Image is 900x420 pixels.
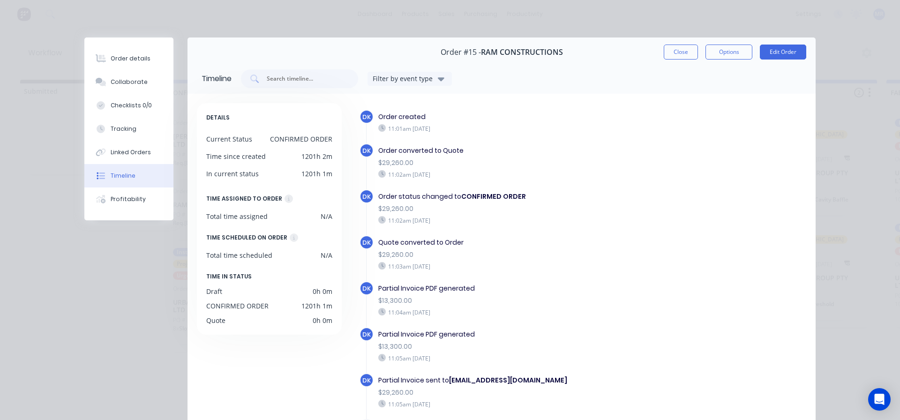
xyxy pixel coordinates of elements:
[206,151,266,161] div: Time since created
[206,211,268,221] div: Total time assigned
[313,315,332,325] div: 0h 0m
[481,48,563,57] span: RAM CONSTRUCTIONS
[266,74,344,83] input: Search timeline...
[378,375,654,385] div: Partial Invoice sent to
[362,376,371,385] span: DK
[664,45,698,60] button: Close
[206,134,252,144] div: Current Status
[378,284,654,293] div: Partial Invoice PDF generated
[301,151,332,161] div: 1201h 2m
[378,216,654,225] div: 11:02am [DATE]
[206,112,230,123] span: DETAILS
[378,308,654,316] div: 11:04am [DATE]
[321,211,332,221] div: N/A
[270,134,332,144] div: CONFIRMED ORDER
[705,45,752,60] button: Options
[449,375,567,385] b: [EMAIL_ADDRESS][DOMAIN_NAME]
[378,170,654,179] div: 11:02am [DATE]
[461,192,526,201] b: CONFIRMED ORDER
[206,194,282,204] div: TIME ASSIGNED TO ORDER
[378,158,654,168] div: $29,260.00
[111,54,150,63] div: Order details
[111,101,152,110] div: Checklists 0/0
[378,388,654,397] div: $29,260.00
[111,172,135,180] div: Timeline
[84,94,173,117] button: Checklists 0/0
[206,315,225,325] div: Quote
[378,400,654,408] div: 11:05am [DATE]
[301,301,332,311] div: 1201h 1m
[367,72,452,86] button: Filter by event type
[868,388,891,411] div: Open Intercom Messenger
[378,238,654,247] div: Quote converted to Order
[206,301,269,311] div: CONFIRMED ORDER
[111,148,151,157] div: Linked Orders
[84,117,173,141] button: Tracking
[378,296,654,306] div: $13,300.00
[313,286,332,296] div: 0h 0m
[378,342,654,352] div: $13,300.00
[301,169,332,179] div: 1201h 1m
[84,70,173,94] button: Collaborate
[111,195,146,203] div: Profitability
[362,284,371,293] span: DK
[206,250,272,260] div: Total time scheduled
[362,192,371,201] span: DK
[378,250,654,260] div: $29,260.00
[84,141,173,164] button: Linked Orders
[378,146,654,156] div: Order converted to Quote
[321,250,332,260] div: N/A
[202,73,232,84] div: Timeline
[84,164,173,187] button: Timeline
[378,124,654,133] div: 11:01am [DATE]
[378,354,654,362] div: 11:05am [DATE]
[378,330,654,339] div: Partial Invoice PDF generated
[206,271,252,282] span: TIME IN STATUS
[84,187,173,211] button: Profitability
[373,74,435,83] div: Filter by event type
[441,48,481,57] span: Order #15 -
[362,112,371,121] span: DK
[760,45,806,60] button: Edit Order
[362,330,371,339] span: DK
[378,262,654,270] div: 11:03am [DATE]
[378,112,654,122] div: Order created
[84,47,173,70] button: Order details
[206,286,222,296] div: Draft
[111,125,136,133] div: Tracking
[111,78,148,86] div: Collaborate
[206,232,287,243] div: TIME SCHEDULED ON ORDER
[378,204,654,214] div: $29,260.00
[378,192,654,202] div: Order status changed to
[362,238,371,247] span: DK
[206,169,259,179] div: In current status
[362,146,371,155] span: DK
